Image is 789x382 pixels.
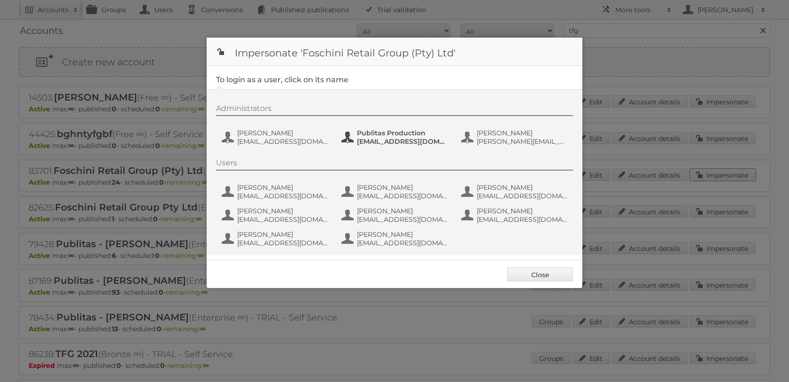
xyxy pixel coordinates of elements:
span: [PERSON_NAME] [477,129,568,137]
span: [EMAIL_ADDRESS][DOMAIN_NAME] [237,137,328,146]
span: [EMAIL_ADDRESS][DOMAIN_NAME] [357,239,448,247]
button: Publitas Production [EMAIL_ADDRESS][DOMAIN_NAME] [340,128,451,147]
span: [PERSON_NAME] [477,207,568,215]
span: [EMAIL_ADDRESS][DOMAIN_NAME] [477,215,568,224]
span: [PERSON_NAME] [237,183,328,192]
span: [PERSON_NAME] [237,207,328,215]
span: [PERSON_NAME] [357,183,448,192]
span: Publitas Production [357,129,448,137]
div: Users [216,158,573,171]
span: [EMAIL_ADDRESS][DOMAIN_NAME] [357,192,448,200]
button: [PERSON_NAME] [EMAIL_ADDRESS][DOMAIN_NAME] [221,229,331,248]
button: [PERSON_NAME] [EMAIL_ADDRESS][DOMAIN_NAME] [221,206,331,225]
button: [PERSON_NAME] [EMAIL_ADDRESS][DOMAIN_NAME] [340,182,451,201]
button: [PERSON_NAME] [EMAIL_ADDRESS][DOMAIN_NAME] [460,182,571,201]
span: [EMAIL_ADDRESS][DOMAIN_NAME] [237,215,328,224]
span: [EMAIL_ADDRESS][DOMAIN_NAME] [357,215,448,224]
button: [PERSON_NAME] [EMAIL_ADDRESS][DOMAIN_NAME] [221,182,331,201]
legend: To login as a user, click on its name [216,75,348,84]
span: [EMAIL_ADDRESS][DOMAIN_NAME] [357,137,448,146]
span: [PERSON_NAME] [477,183,568,192]
span: [PERSON_NAME] [237,129,328,137]
span: [PERSON_NAME] [357,230,448,239]
span: [PERSON_NAME] [237,230,328,239]
h1: Impersonate 'Foschini Retail Group (Pty) Ltd' [207,38,582,66]
button: [PERSON_NAME] [EMAIL_ADDRESS][DOMAIN_NAME] [221,128,331,147]
button: [PERSON_NAME] [EMAIL_ADDRESS][DOMAIN_NAME] [340,206,451,225]
div: Administrators [216,104,573,116]
span: [EMAIL_ADDRESS][DOMAIN_NAME] [237,192,328,200]
span: [EMAIL_ADDRESS][DOMAIN_NAME] [237,239,328,247]
a: Close [507,267,573,281]
button: [PERSON_NAME] [PERSON_NAME][EMAIL_ADDRESS][DOMAIN_NAME] [460,128,571,147]
button: [PERSON_NAME] [EMAIL_ADDRESS][DOMAIN_NAME] [340,229,451,248]
button: [PERSON_NAME] [EMAIL_ADDRESS][DOMAIN_NAME] [460,206,571,225]
span: [EMAIL_ADDRESS][DOMAIN_NAME] [477,192,568,200]
span: [PERSON_NAME][EMAIL_ADDRESS][DOMAIN_NAME] [477,137,568,146]
span: [PERSON_NAME] [357,207,448,215]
